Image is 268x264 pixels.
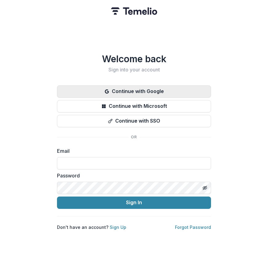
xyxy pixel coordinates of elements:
[57,85,211,98] button: Continue with Google
[175,225,211,230] a: Forgot Password
[200,183,210,193] button: Toggle password visibility
[57,172,207,179] label: Password
[57,100,211,112] button: Continue with Microsoft
[57,67,211,73] h2: Sign into your account
[57,147,207,155] label: Email
[57,224,126,230] p: Don't have an account?
[57,197,211,209] button: Sign In
[110,225,126,230] a: Sign Up
[57,53,211,64] h1: Welcome back
[57,115,211,127] button: Continue with SSO
[111,7,157,15] img: Temelio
